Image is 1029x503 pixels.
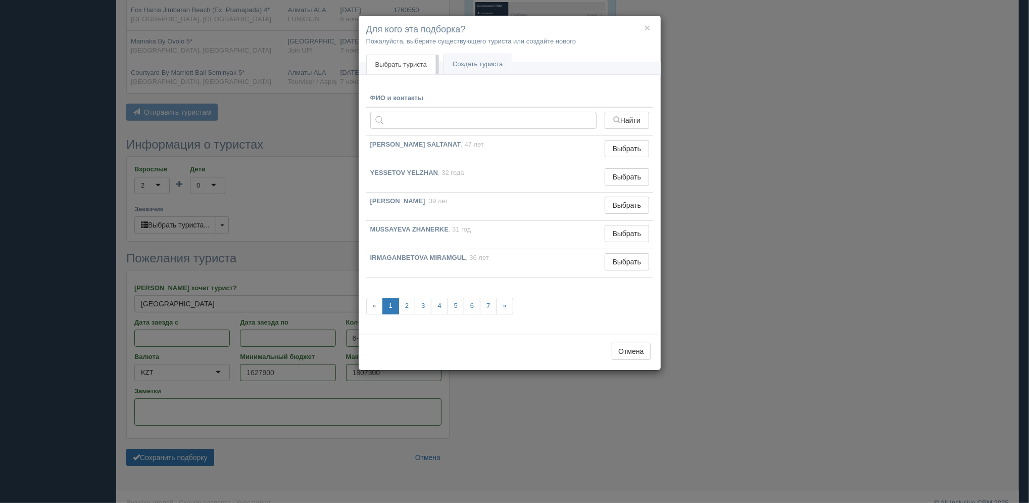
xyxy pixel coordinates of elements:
b: IRMAGANBETOVA MIRAMGUL [370,254,466,261]
span: , 32 года [438,169,464,176]
a: 7 [480,298,497,314]
button: × [644,22,650,33]
a: 3 [415,298,431,314]
b: MUSSAYEVA ZHANERKE [370,225,449,233]
button: Отмена [612,343,650,360]
button: Выбрать [605,253,649,270]
input: Поиск по ФИО, паспорту или контактам [370,112,597,129]
b: YESSETOV YELZHAN [370,169,438,176]
button: Выбрать [605,168,649,186]
a: 4 [431,298,448,314]
a: Создать туриста [444,54,512,75]
a: 6 [464,298,480,314]
th: ФИО и контакты [366,89,601,108]
span: , 31 год [449,225,471,233]
b: [PERSON_NAME] SALTANAT [370,141,461,148]
b: [PERSON_NAME] [370,197,425,205]
button: Найти [605,112,649,129]
a: » [496,298,513,314]
a: Выбрать туриста [366,55,436,75]
button: Выбрать [605,140,649,157]
button: Выбрать [605,225,649,242]
a: 2 [399,298,415,314]
span: « [366,298,383,314]
a: 5 [448,298,464,314]
a: 1 [382,298,399,314]
span: , 36 лет [466,254,489,261]
span: , 39 лет [425,197,449,205]
button: Выбрать [605,197,649,214]
h4: Для кого эта подборка? [366,23,653,36]
p: Пожалуйста, выберите существующего туриста или создайте нового [366,36,653,46]
span: , 47 лет [461,141,484,148]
